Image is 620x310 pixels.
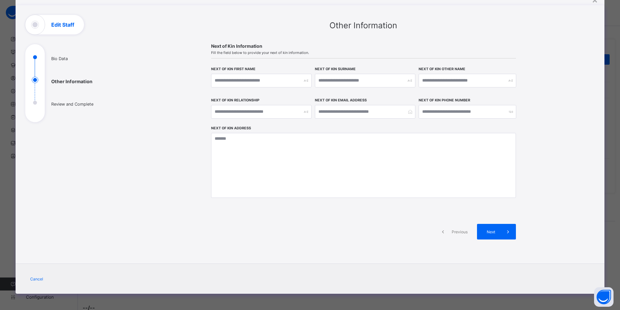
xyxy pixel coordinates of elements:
[451,229,469,234] span: Previous
[211,50,516,55] span: Fill the field below to provide your next of kin information.
[482,229,500,234] span: Next
[16,5,604,294] div: Edit Staff
[211,98,259,102] label: Next of Kin Relationship
[30,277,43,281] span: Cancel
[211,43,516,49] span: Next of Kin Information
[51,22,74,27] h1: Edit Staff
[419,98,470,102] label: Next of Kin Phone Number
[315,98,367,102] label: Next of Kin Email Address
[419,67,465,71] label: Next of Kin Other Name
[211,126,251,130] label: Next of Kin Address
[329,20,397,30] span: Other Information
[315,67,356,71] label: Next of Kin Surname
[594,287,614,307] button: Open asap
[211,67,256,71] label: Next of Kin First Name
